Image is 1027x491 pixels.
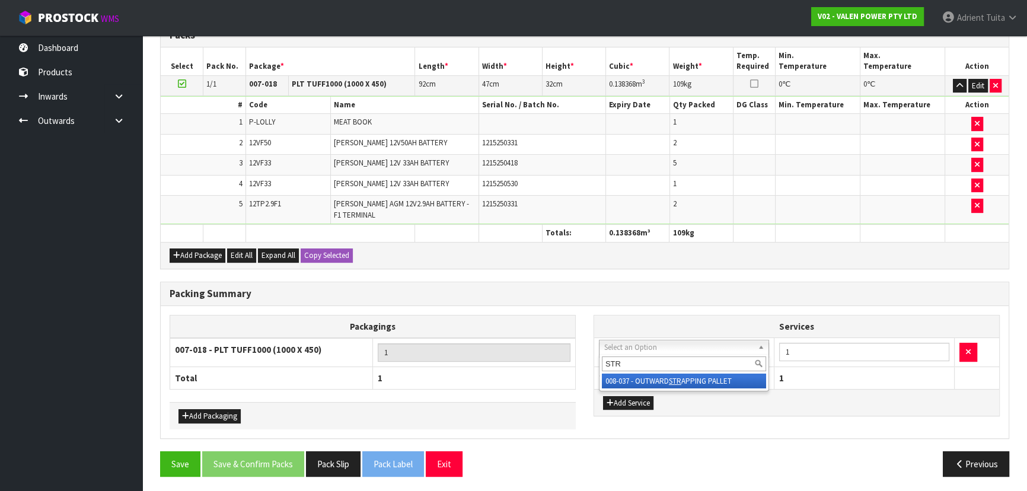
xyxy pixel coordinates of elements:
[776,75,860,96] td: ℃
[245,97,330,114] th: Code
[249,199,281,209] span: 12TP2.9F1
[418,79,425,89] span: 92
[669,376,681,386] em: STR
[239,178,243,189] span: 4
[776,97,860,114] th: Min. Temperature
[606,47,669,75] th: Cubic
[945,47,1009,75] th: Action
[603,396,653,410] button: Add Service
[860,97,945,114] th: Max. Temperature
[258,248,299,263] button: Expand All
[779,372,784,384] span: 1
[334,199,469,219] span: [PERSON_NAME] AGM 12V2.9AH BATTERY - F1 TERMINAL
[542,47,605,75] th: Height
[482,79,489,89] span: 47
[239,158,243,168] span: 3
[249,79,277,89] strong: 007-018
[672,79,683,89] span: 109
[957,12,984,23] span: Adrient
[860,47,945,75] th: Max. Temperature
[672,228,685,238] span: 109
[673,199,677,209] span: 2
[18,10,33,25] img: cube-alt.png
[604,340,753,355] span: Select an Option
[811,7,924,26] a: V02 - VALEN POWER PTY LTD
[594,366,774,389] th: Total
[292,79,387,89] strong: PLT TUFF1000 (1000 X 450)
[669,97,733,114] th: Qty Packed
[249,138,271,148] span: 12VF50
[178,409,241,423] button: Add Packaging
[606,97,669,114] th: Expiry Date
[334,178,449,189] span: [PERSON_NAME] 12V 33AH BATTERY
[249,117,275,127] span: P-LOLLY
[733,47,776,75] th: Temp. Required
[860,75,945,96] td: ℃
[245,47,415,75] th: Package
[673,178,677,189] span: 1
[482,138,518,148] span: 1215250331
[160,451,200,477] button: Save
[306,451,361,477] button: Pack Slip
[202,451,304,477] button: Save & Confirm Packs
[170,315,576,338] th: Packagings
[669,47,733,75] th: Weight
[594,315,999,338] th: Services
[542,225,605,242] th: Totals:
[673,158,677,168] span: 5
[986,12,1005,23] span: Tuita
[38,10,98,25] span: ProStock
[602,374,766,388] li: 008-037 - OUTWARD APPING PALLET
[779,79,782,89] span: 0
[673,117,677,127] span: 1
[239,199,243,209] span: 5
[378,372,382,384] span: 1
[161,47,203,75] th: Select
[101,13,119,24] small: WMS
[161,97,245,114] th: #
[170,288,1000,299] h3: Packing Summary
[239,117,243,127] span: 1
[479,75,542,96] td: cm
[261,250,295,260] span: Expand All
[249,178,271,189] span: 12VF33
[479,97,606,114] th: Serial No. / Batch No.
[863,79,867,89] span: 0
[170,367,373,390] th: Total
[542,75,605,96] td: cm
[776,47,860,75] th: Min. Temperature
[170,30,1000,41] h3: Packs
[479,47,542,75] th: Width
[330,97,479,114] th: Name
[426,451,463,477] button: Exit
[334,138,447,148] span: [PERSON_NAME] 12V50AH BATTERY
[733,97,776,114] th: DG Class
[609,79,636,89] span: 0.138368
[642,78,645,85] sup: 3
[334,117,372,127] span: MEAT BOOK
[609,228,640,238] span: 0.138368
[415,75,479,96] td: cm
[334,158,449,168] span: [PERSON_NAME] 12V 33AH BATTERY
[606,75,669,96] td: m
[239,138,243,148] span: 2
[968,79,988,93] button: Edit
[203,47,246,75] th: Pack No.
[175,344,321,355] strong: 007-018 - PLT TUFF1000 (1000 X 450)
[482,178,518,189] span: 1215250530
[546,79,553,89] span: 32
[482,199,518,209] span: 1215250331
[170,248,225,263] button: Add Package
[301,248,353,263] button: Copy Selected
[249,158,271,168] span: 12VF33
[206,79,216,89] span: 1/1
[415,47,479,75] th: Length
[669,75,733,96] td: kg
[227,248,256,263] button: Edit All
[945,97,1009,114] th: Action
[606,225,669,242] th: m³
[669,225,733,242] th: kg
[943,451,1009,477] button: Previous
[818,11,917,21] strong: V02 - VALEN POWER PTY LTD
[362,451,424,477] button: Pack Label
